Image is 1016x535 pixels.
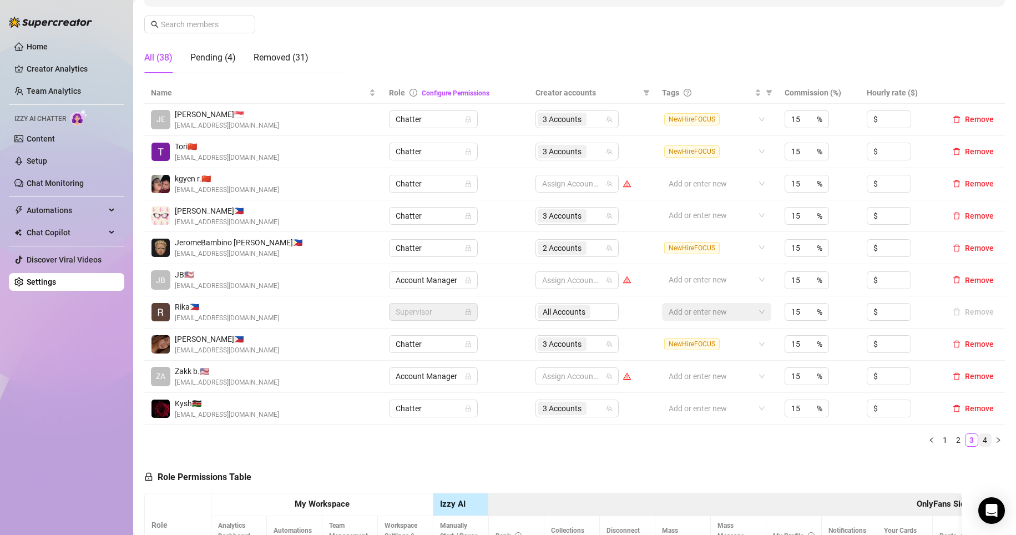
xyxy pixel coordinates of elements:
span: Tori 🇨🇳 [175,140,279,153]
span: Remove [965,115,994,124]
a: Content [27,134,55,143]
span: Remove [965,340,994,349]
li: Previous Page [925,433,938,447]
span: team [606,405,613,412]
span: JeromeBambino [PERSON_NAME] 🇵🇭 [175,236,302,249]
span: [EMAIL_ADDRESS][DOMAIN_NAME] [175,120,279,131]
span: 3 Accounts [538,145,587,158]
span: Chatter [396,208,471,224]
span: lock [465,373,472,380]
a: Creator Analytics [27,60,115,78]
span: [PERSON_NAME] 🇵🇭 [175,205,279,217]
span: Chatter [396,240,471,256]
span: delete [953,148,961,155]
span: lock [465,277,472,284]
button: left [925,433,938,447]
button: Remove [948,370,998,383]
span: Rika 🇵🇭 [175,301,279,313]
img: kgyen ramirez [151,175,170,193]
li: 1 [938,433,952,447]
img: Danielle [151,335,170,354]
span: 3 Accounts [543,145,582,158]
a: 4 [979,434,991,446]
span: lock [465,245,472,251]
span: right [995,437,1002,443]
span: JB 🇺🇸 [175,269,279,281]
span: lock [144,472,153,481]
span: Kysh 🇰🇪 [175,397,279,410]
span: NewHireFOCUS [664,338,720,350]
img: Tori [151,143,170,161]
span: Remove [965,211,994,220]
button: Remove [948,177,998,190]
strong: Izzy AI [440,499,466,509]
span: Remove [965,244,994,253]
span: Name [151,87,367,99]
a: Home [27,42,48,51]
button: Remove [948,209,998,223]
span: delete [953,115,961,123]
span: 3 Accounts [538,209,587,223]
span: lock [465,213,472,219]
span: ZA [156,370,165,382]
strong: My Workspace [295,499,350,509]
span: search [151,21,159,28]
span: warning [623,372,631,380]
span: info-circle [410,89,417,97]
div: Removed (31) [254,51,309,64]
img: Kysh [151,400,170,418]
span: lock [465,116,472,123]
span: NewHireFOCUS [664,242,720,254]
button: Remove [948,241,998,255]
span: Tags [662,87,679,99]
span: question-circle [684,89,691,97]
span: Chatter [396,336,471,352]
span: team [606,148,613,155]
button: right [992,433,1005,447]
span: Role [389,88,405,97]
div: Open Intercom Messenger [978,497,1005,524]
a: Discover Viral Videos [27,255,102,264]
span: delete [953,405,961,412]
span: JB [156,274,165,286]
h5: Role Permissions Table [144,471,251,484]
a: Setup [27,157,47,165]
img: AI Chatter [70,109,88,125]
span: Automations [27,201,105,219]
input: Search members [161,18,240,31]
span: [EMAIL_ADDRESS][DOMAIN_NAME] [175,313,279,324]
span: lock [465,180,472,187]
span: 3 Accounts [543,402,582,415]
span: Remove [965,276,994,285]
img: Chat Copilot [14,229,22,236]
button: Remove [948,113,998,126]
span: team [606,373,613,380]
span: filter [766,89,772,96]
div: All (38) [144,51,173,64]
span: warning [623,180,631,188]
span: Chatter [396,111,471,128]
span: 3 Accounts [543,338,582,350]
span: lock [465,341,472,347]
span: team [606,213,613,219]
span: team [606,180,613,187]
th: Name [144,82,382,104]
span: 3 Accounts [538,402,587,415]
a: 3 [966,434,978,446]
span: filter [641,84,652,101]
span: Izzy AI Chatter [14,114,66,124]
img: logo-BBDzfeDw.svg [9,17,92,28]
a: Settings [27,277,56,286]
span: Chat Copilot [27,224,105,241]
button: Remove [948,274,998,287]
span: [EMAIL_ADDRESS][DOMAIN_NAME] [175,217,279,228]
span: NewHireFOCUS [664,113,720,125]
span: 3 Accounts [543,113,582,125]
span: kgyen r. 🇨🇳 [175,173,279,185]
span: [EMAIL_ADDRESS][DOMAIN_NAME] [175,410,279,420]
span: [EMAIL_ADDRESS][DOMAIN_NAME] [175,281,279,291]
span: [EMAIL_ADDRESS][DOMAIN_NAME] [175,377,279,388]
span: team [606,341,613,347]
span: Supervisor [396,304,471,320]
img: Rika [151,303,170,321]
